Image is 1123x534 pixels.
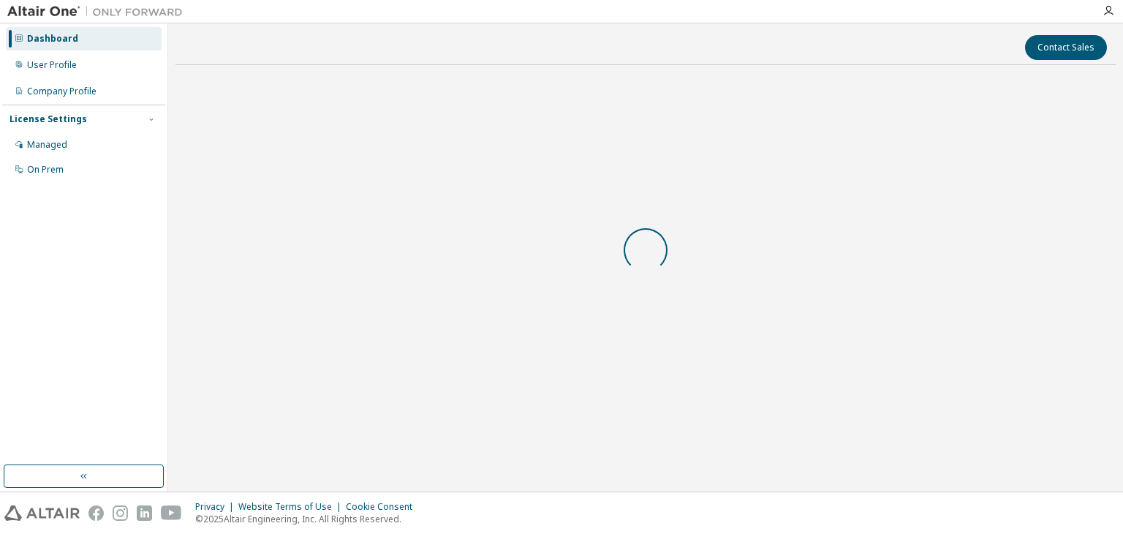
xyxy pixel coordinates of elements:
[137,505,152,521] img: linkedin.svg
[161,505,182,521] img: youtube.svg
[27,139,67,151] div: Managed
[195,501,238,513] div: Privacy
[238,501,346,513] div: Website Terms of Use
[346,501,421,513] div: Cookie Consent
[27,164,64,176] div: On Prem
[27,33,78,45] div: Dashboard
[195,513,421,525] p: © 2025 Altair Engineering, Inc. All Rights Reserved.
[10,113,87,125] div: License Settings
[1025,35,1107,60] button: Contact Sales
[113,505,128,521] img: instagram.svg
[4,505,80,521] img: altair_logo.svg
[27,59,77,71] div: User Profile
[7,4,190,19] img: Altair One
[27,86,97,97] div: Company Profile
[88,505,104,521] img: facebook.svg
